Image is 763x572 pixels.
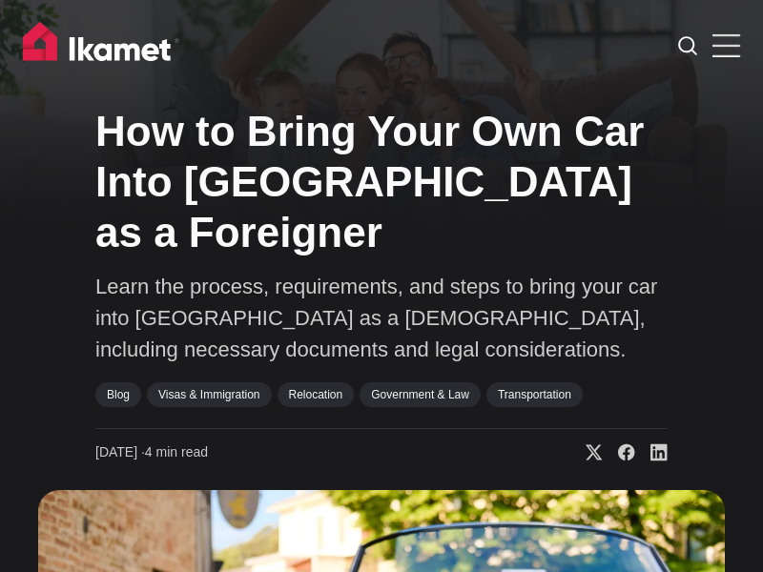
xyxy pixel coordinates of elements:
a: Share on X [570,443,603,462]
a: Share on Linkedin [635,443,668,462]
p: Learn the process, requirements, and steps to bring your car into [GEOGRAPHIC_DATA] as a [DEMOGRA... [95,271,668,365]
span: [DATE] ∙ [95,444,145,460]
a: Visas & Immigration [147,382,271,407]
h1: How to Bring Your Own Car Into [GEOGRAPHIC_DATA] as a Foreigner [95,107,668,257]
a: Transportation [486,382,583,407]
a: Relocation [278,382,355,407]
a: Government & Law [360,382,481,407]
a: Share on Facebook [603,443,635,462]
a: Blog [95,382,141,407]
img: Ikamet home [23,22,179,70]
time: 4 min read [95,443,208,462]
